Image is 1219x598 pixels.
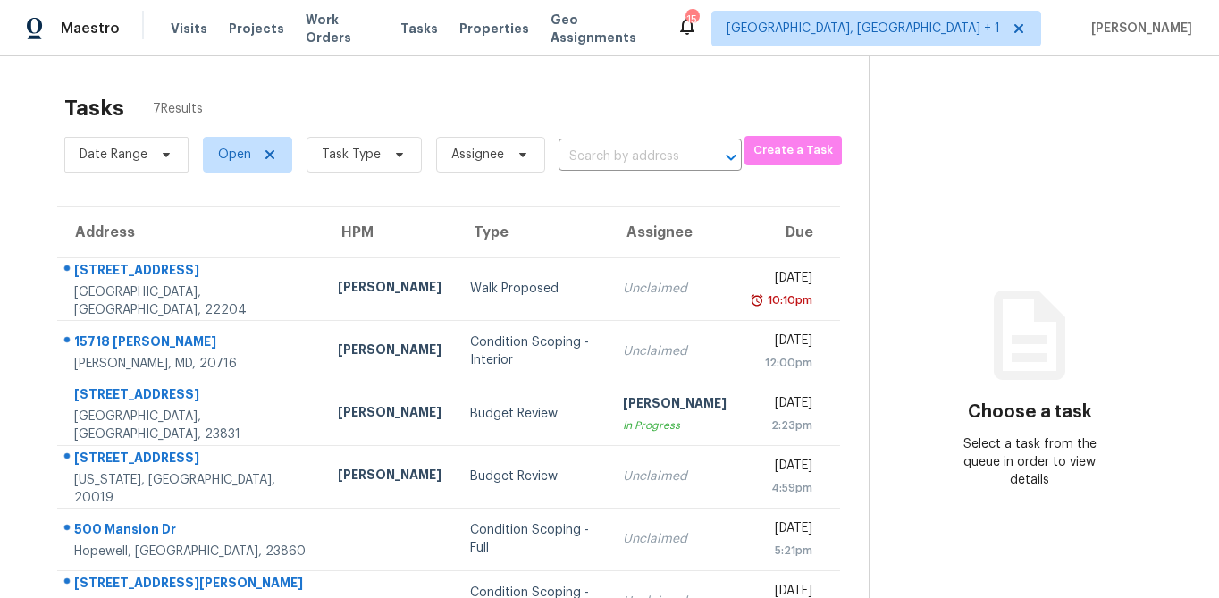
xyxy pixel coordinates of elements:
span: Maestro [61,20,120,38]
span: Task Type [322,146,381,164]
div: [US_STATE], [GEOGRAPHIC_DATA], 20019 [74,471,309,507]
div: 10:10pm [764,291,812,309]
div: Budget Review [470,467,594,485]
div: 15 [685,11,698,29]
th: Address [57,207,324,257]
span: 7 Results [153,100,203,118]
img: Overdue Alarm Icon [750,291,764,309]
div: 2:23pm [755,417,812,434]
div: In Progress [623,417,727,434]
div: Unclaimed [623,342,727,360]
div: Select a task from the queue in order to view details [950,435,1111,489]
h2: Tasks [64,99,124,117]
div: [PERSON_NAME] [338,341,441,363]
div: [DATE] [755,269,812,291]
div: Budget Review [470,405,594,423]
span: [PERSON_NAME] [1084,20,1192,38]
div: [DATE] [755,394,812,417]
th: Assignee [609,207,741,257]
th: Due [741,207,840,257]
div: [GEOGRAPHIC_DATA], [GEOGRAPHIC_DATA], 23831 [74,408,309,443]
span: [GEOGRAPHIC_DATA], [GEOGRAPHIC_DATA] + 1 [727,20,1000,38]
h3: Choose a task [968,403,1092,421]
div: Unclaimed [623,467,727,485]
div: 4:59pm [755,479,812,497]
th: Type [456,207,609,257]
button: Open [719,145,744,170]
div: [PERSON_NAME] [338,278,441,300]
span: Geo Assignments [551,11,655,46]
div: [STREET_ADDRESS] [74,449,309,471]
span: Projects [229,20,284,38]
div: 12:00pm [755,354,812,372]
span: Open [218,146,251,164]
div: [STREET_ADDRESS][PERSON_NAME] [74,574,309,596]
div: [GEOGRAPHIC_DATA], [GEOGRAPHIC_DATA], 22204 [74,283,309,319]
span: Tasks [400,22,438,35]
div: Condition Scoping - Interior [470,333,594,369]
span: Visits [171,20,207,38]
div: [STREET_ADDRESS] [74,261,309,283]
div: [PERSON_NAME] [338,403,441,425]
span: Properties [459,20,529,38]
div: 5:21pm [755,542,812,560]
div: [PERSON_NAME] [623,394,727,417]
div: [DATE] [755,457,812,479]
span: Work Orders [306,11,379,46]
div: Hopewell, [GEOGRAPHIC_DATA], 23860 [74,543,309,560]
div: Unclaimed [623,530,727,548]
div: Condition Scoping - Full [470,521,594,557]
div: [DATE] [755,332,812,354]
span: Create a Task [753,140,833,161]
div: [STREET_ADDRESS] [74,385,309,408]
input: Search by address [559,143,692,171]
div: 500 Mansion Dr [74,520,309,543]
span: Date Range [80,146,147,164]
div: [PERSON_NAME] [338,466,441,488]
div: 15718 [PERSON_NAME] [74,333,309,355]
div: Unclaimed [623,280,727,298]
div: [PERSON_NAME], MD, 20716 [74,355,309,373]
th: HPM [324,207,456,257]
div: [DATE] [755,519,812,542]
span: Assignee [451,146,504,164]
button: Create a Task [744,136,842,165]
div: Walk Proposed [470,280,594,298]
